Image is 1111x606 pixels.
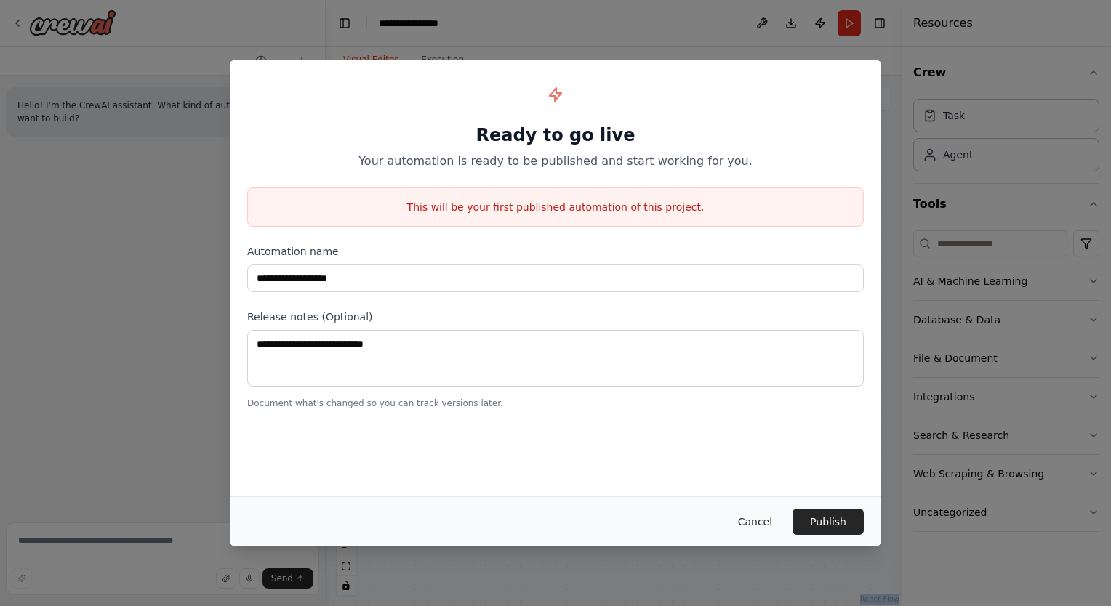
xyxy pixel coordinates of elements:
[247,310,864,324] label: Release notes (Optional)
[247,153,864,170] p: Your automation is ready to be published and start working for you.
[247,124,864,147] h1: Ready to go live
[726,509,784,535] button: Cancel
[247,244,864,259] label: Automation name
[247,397,864,409] p: Document what's changed so you can track versions later.
[248,200,863,214] p: This will be your first published automation of this project.
[793,509,864,535] button: Publish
